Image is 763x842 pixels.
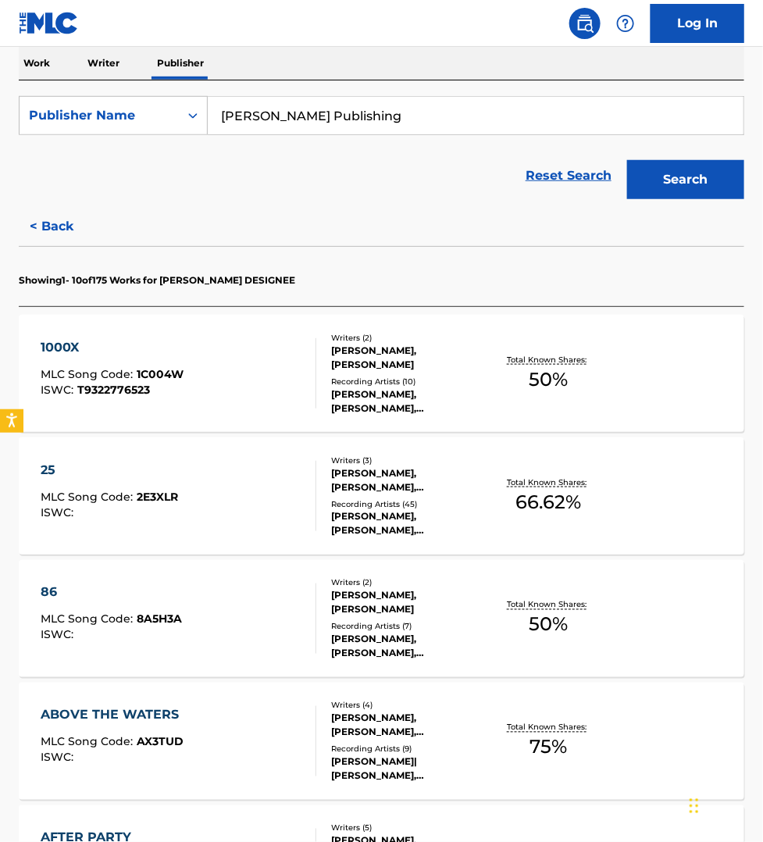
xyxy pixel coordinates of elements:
[41,367,137,381] span: MLC Song Code :
[41,612,137,626] span: MLC Song Code :
[19,47,55,80] p: Work
[331,744,489,755] div: Recording Artists ( 9 )
[331,387,489,416] div: [PERSON_NAME], [PERSON_NAME], [PERSON_NAME], [PERSON_NAME], [PERSON_NAME]
[41,461,178,480] div: 25
[627,160,744,199] button: Search
[41,751,77,765] span: ISWC :
[331,633,489,661] div: [PERSON_NAME], [PERSON_NAME], [PERSON_NAME], [PERSON_NAME], [PERSON_NAME]
[41,735,137,749] span: MLC Song Code :
[576,14,594,33] img: search
[507,354,590,366] p: Total Known Shares:
[331,700,489,712] div: Writers ( 4 )
[507,476,590,488] p: Total Known Shares:
[331,498,489,510] div: Recording Artists ( 45 )
[331,344,489,372] div: [PERSON_NAME], [PERSON_NAME]
[331,577,489,589] div: Writers ( 2 )
[77,383,150,397] span: T9322776523
[516,488,582,516] span: 66.62 %
[83,47,124,80] p: Writer
[331,455,489,466] div: Writers ( 3 )
[529,366,569,394] span: 50 %
[331,332,489,344] div: Writers ( 2 )
[41,383,77,397] span: ISWC :
[19,683,744,800] a: ABOVE THE WATERSMLC Song Code:AX3TUDISWC:Writers (4)[PERSON_NAME], [PERSON_NAME], [PERSON_NAME], ...
[331,621,489,633] div: Recording Artists ( 7 )
[331,589,489,617] div: [PERSON_NAME], [PERSON_NAME]
[29,106,169,125] div: Publisher Name
[331,755,489,783] div: [PERSON_NAME]|[PERSON_NAME], [PERSON_NAME],[PERSON_NAME], [PERSON_NAME], [PERSON_NAME], [PERSON_N...
[41,583,182,602] div: 86
[137,735,184,749] span: AX3TUD
[331,466,489,494] div: [PERSON_NAME], [PERSON_NAME], [PERSON_NAME]
[19,273,295,287] p: Showing 1 - 10 of 175 Works for [PERSON_NAME] DESIGNEE
[41,490,137,504] span: MLC Song Code :
[19,207,112,246] button: < Back
[41,706,187,725] div: ABOVE THE WATERS
[19,437,744,555] a: 25MLC Song Code:2E3XLRISWC:Writers (3)[PERSON_NAME], [PERSON_NAME], [PERSON_NAME]Recording Artist...
[529,611,569,639] span: 50 %
[19,12,79,34] img: MLC Logo
[19,560,744,677] a: 86MLC Song Code:8A5H3AISWC:Writers (2)[PERSON_NAME], [PERSON_NAME]Recording Artists (7)[PERSON_NA...
[19,96,744,207] form: Search Form
[610,8,641,39] div: Help
[331,822,489,834] div: Writers ( 5 )
[331,376,489,387] div: Recording Artists ( 10 )
[152,47,209,80] p: Publisher
[41,628,77,642] span: ISWC :
[690,783,699,830] div: Drag
[685,767,763,842] iframe: Chat Widget
[518,159,619,193] a: Reset Search
[137,612,182,626] span: 8A5H3A
[331,712,489,740] div: [PERSON_NAME], [PERSON_NAME], [PERSON_NAME], [PERSON_NAME]
[569,8,601,39] a: Public Search
[41,338,184,357] div: 1000X
[137,367,184,381] span: 1C004W
[530,733,568,762] span: 75 %
[507,722,590,733] p: Total Known Shares:
[137,490,178,504] span: 2E3XLR
[616,14,635,33] img: help
[331,510,489,538] div: [PERSON_NAME], [PERSON_NAME], [PERSON_NAME], [PERSON_NAME], [PERSON_NAME]
[507,599,590,611] p: Total Known Shares:
[41,505,77,519] span: ISWC :
[651,4,744,43] a: Log In
[19,315,744,432] a: 1000XMLC Song Code:1C004WISWC:T9322776523Writers (2)[PERSON_NAME], [PERSON_NAME]Recording Artists...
